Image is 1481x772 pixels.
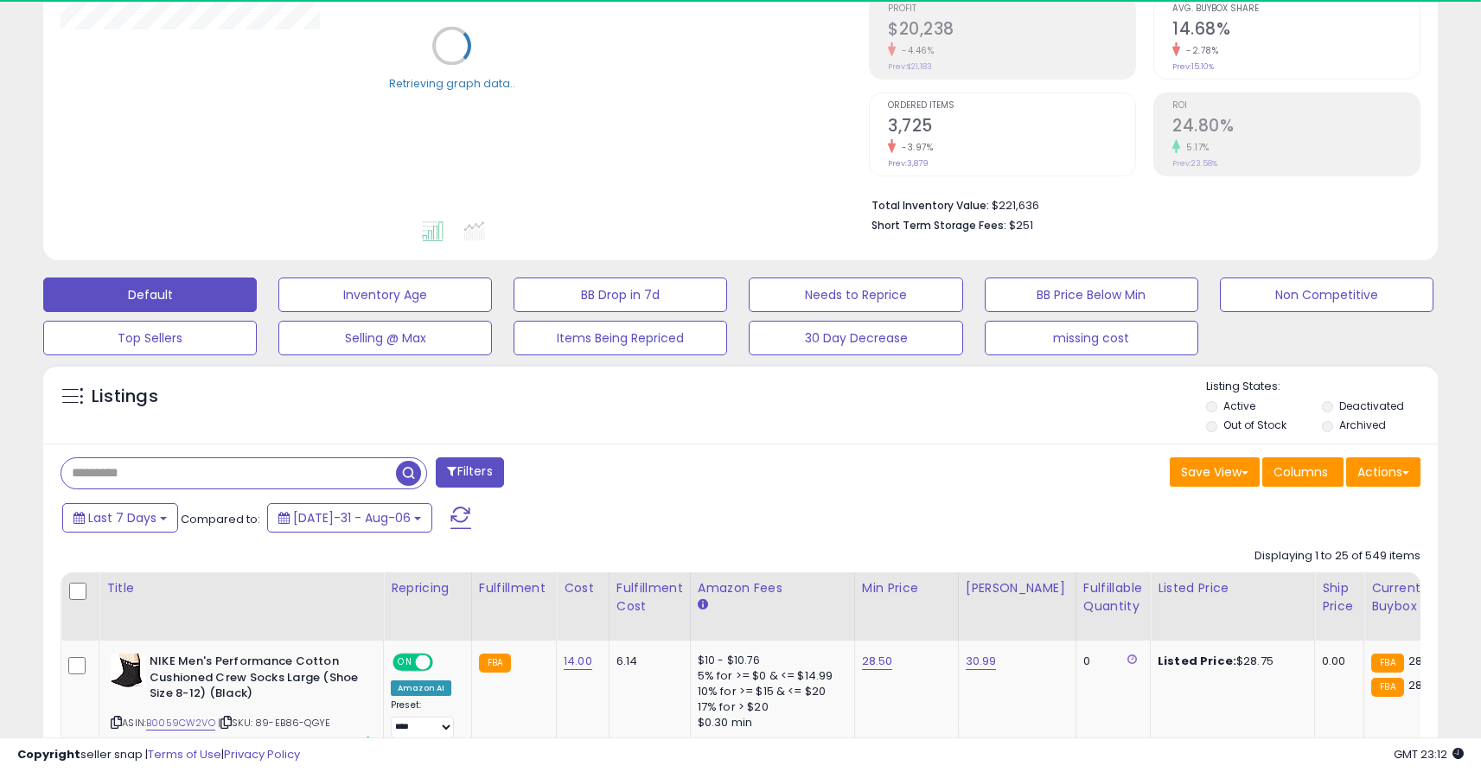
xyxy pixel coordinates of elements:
div: Listed Price [1158,579,1307,597]
a: 28.50 [862,653,893,670]
span: 28.72 [1408,653,1439,669]
div: 0.00 [1322,654,1350,669]
h2: 14.68% [1172,19,1420,42]
h2: 3,725 [888,116,1135,139]
button: Default [43,278,257,312]
span: Avg. Buybox Share [1172,4,1420,14]
small: Prev: 23.58% [1172,158,1217,169]
span: Columns [1274,463,1328,481]
span: Compared to: [181,511,260,527]
a: B0059CW2VO [146,716,215,731]
label: Active [1223,399,1255,413]
span: [DATE]-31 - Aug-06 [293,509,411,526]
button: Inventory Age [278,278,492,312]
button: Needs to Reprice [749,278,962,312]
div: Repricing [391,579,464,597]
div: Displaying 1 to 25 of 549 items [1254,548,1420,565]
h2: 24.80% [1172,116,1420,139]
a: Privacy Policy [224,746,300,762]
span: 2025-08-14 23:12 GMT [1394,746,1464,762]
b: Listed Price: [1158,653,1236,669]
small: Prev: 3,879 [888,158,929,169]
small: Prev: $21,183 [888,61,932,72]
div: 5% for >= $0 & <= $14.99 [698,668,841,684]
span: | SKU: 89-EB86-QGYE [218,716,330,730]
b: NIKE Men's Performance Cotton Cushioned Crew Socks Large (Shoe Size 8-12) (Black) [150,654,360,706]
h2: $20,238 [888,19,1135,42]
button: Columns [1262,457,1344,487]
button: missing cost [985,321,1198,355]
button: Non Competitive [1220,278,1433,312]
div: Amazon AI [391,680,451,696]
h5: Listings [92,385,158,409]
div: Fulfillment [479,579,549,597]
div: Min Price [862,579,951,597]
li: $221,636 [871,194,1408,214]
div: [PERSON_NAME] [966,579,1069,597]
b: Total Inventory Value: [871,198,989,213]
div: Cost [564,579,602,597]
label: Archived [1339,418,1386,432]
div: 6.14 [616,654,677,669]
small: Amazon Fees. [698,597,708,613]
small: -4.46% [896,44,934,57]
span: $251 [1009,217,1033,233]
button: [DATE]-31 - Aug-06 [267,503,432,533]
small: FBA [479,654,511,673]
div: Fulfillable Quantity [1083,579,1143,616]
img: 41H+NOhKSWL._SL40_.jpg [111,654,145,688]
div: Fulfillment Cost [616,579,683,616]
span: Ordered Items [888,101,1135,111]
small: -3.97% [896,141,933,154]
button: Actions [1346,457,1420,487]
small: 5.17% [1180,141,1210,154]
a: 30.99 [966,653,997,670]
button: Top Sellers [43,321,257,355]
button: Items Being Repriced [514,321,727,355]
div: Retrieving graph data.. [389,75,515,91]
button: BB Drop in 7d [514,278,727,312]
small: Prev: 15.10% [1172,61,1214,72]
button: Last 7 Days [62,503,178,533]
span: ON [394,655,416,670]
b: Short Term Storage Fees: [871,218,1006,233]
strong: Copyright [17,746,80,762]
button: Save View [1170,457,1260,487]
a: Terms of Use [148,746,221,762]
button: BB Price Below Min [985,278,1198,312]
span: Profit [888,4,1135,14]
div: Title [106,579,376,597]
div: $0.30 min [698,715,841,731]
label: Deactivated [1339,399,1404,413]
span: OFF [431,655,458,670]
button: 30 Day Decrease [749,321,962,355]
div: 0 [1083,654,1137,669]
span: 28.75 [1408,677,1439,693]
div: seller snap | | [17,747,300,763]
button: Filters [436,457,503,488]
div: $10 - $10.76 [698,654,841,668]
span: Last 7 Days [88,509,156,526]
div: Amazon Fees [698,579,847,597]
div: Ship Price [1322,579,1357,616]
p: Listing States: [1206,379,1438,395]
small: -2.78% [1180,44,1218,57]
div: $28.75 [1158,654,1301,669]
small: FBA [1371,678,1403,697]
div: Preset: [391,699,458,738]
div: 17% for > $20 [698,699,841,715]
label: Out of Stock [1223,418,1286,432]
small: FBA [1371,654,1403,673]
div: 10% for >= $15 & <= $20 [698,684,841,699]
div: Current Buybox Price [1371,579,1460,616]
button: Selling @ Max [278,321,492,355]
a: 14.00 [564,653,592,670]
span: ROI [1172,101,1420,111]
